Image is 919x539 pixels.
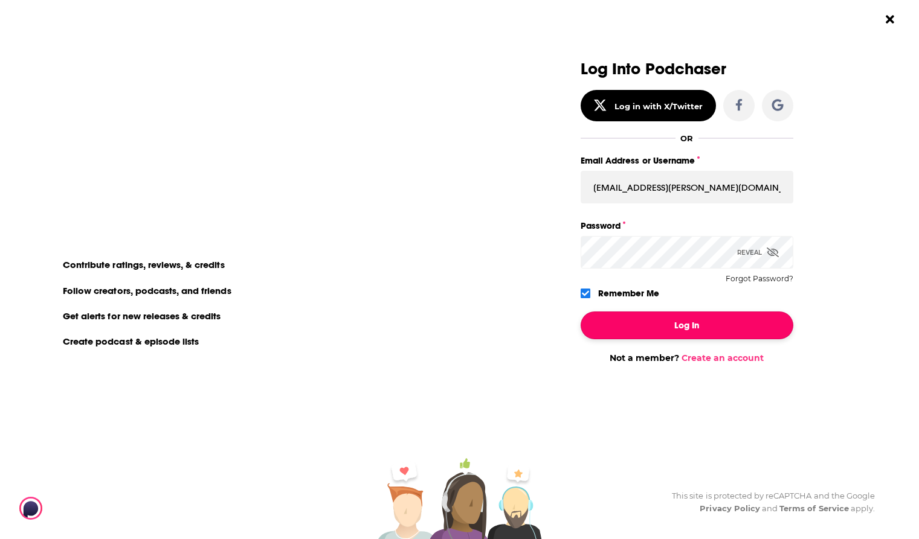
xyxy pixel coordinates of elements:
button: Log In [581,311,793,339]
a: Podchaser - Follow, Share and Rate Podcasts [19,497,126,520]
div: Log in with X/Twitter [614,101,703,111]
div: Reveal [737,236,779,269]
button: Forgot Password? [726,275,793,283]
img: Podchaser - Follow, Share and Rate Podcasts [19,497,135,520]
div: This site is protected by reCAPTCHA and the Google and apply. [662,490,875,515]
a: Terms of Service [779,503,849,513]
li: Follow creators, podcasts, and friends [56,282,240,298]
li: Create podcast & episode lists [56,333,207,349]
div: OR [680,133,693,143]
a: Privacy Policy [700,503,760,513]
a: Create an account [682,352,764,363]
li: Get alerts for new releases & credits [56,308,229,324]
button: Close Button [879,8,901,31]
input: Email Address or Username [581,171,793,203]
button: Log in with X/Twitter [581,90,716,121]
label: Email Address or Username [581,153,793,168]
div: Not a member? [581,352,793,363]
a: create an account [114,63,233,80]
label: Remember Me [598,285,659,301]
h3: Log Into Podchaser [581,60,793,78]
li: Contribute ratings, reviews, & credits [56,257,233,272]
label: Password [581,218,793,234]
li: On Podchaser you can: [56,235,297,247]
